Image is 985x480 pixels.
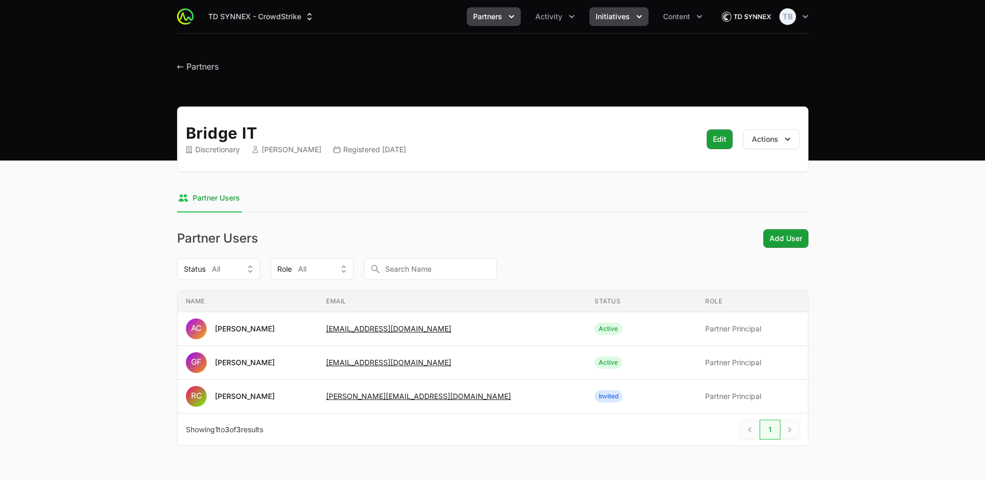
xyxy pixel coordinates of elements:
span: Partner Users [193,193,240,203]
span: Partners [473,11,502,22]
div: Initiatives menu [589,7,649,26]
span: 3 [225,425,230,434]
a: Partner Users [177,184,242,212]
span: Initiatives [596,11,630,22]
button: Edit [707,129,733,149]
text: AC [191,323,201,333]
nav: Tabs [177,184,808,212]
span: Activity [535,11,562,22]
span: Partner Principal [705,324,799,334]
span: 1 [215,425,218,434]
button: Content [657,7,709,26]
div: Discretionary [186,144,240,155]
img: TD SYNNEX [721,6,771,27]
span: Partner Principal [705,357,799,368]
span: Status [184,264,206,274]
div: [PERSON_NAME] [215,357,275,368]
input: Search Name [364,258,497,280]
a: 1 [760,420,780,439]
svg: Greg Fujii [186,352,207,373]
th: Name [178,291,318,312]
span: Partner Principal [705,391,799,402]
div: Activity menu [529,7,581,26]
span: Content [663,11,690,22]
span: 3 [236,425,241,434]
button: Partners [467,7,521,26]
span: Add User [770,232,802,245]
button: Add User [763,229,808,248]
button: Initiatives [589,7,649,26]
svg: Alex Ciavarra [186,318,207,339]
div: Main navigation [194,7,709,26]
button: StatusAll [177,258,260,280]
img: Taylor Bradshaw [779,8,796,25]
svg: Reid Conklin [186,386,207,407]
button: RoleAll [271,258,354,280]
span: Role [277,264,292,274]
button: Actions [743,129,800,149]
span: All [212,264,220,274]
text: RC [191,391,201,401]
div: Supplier switch menu [202,7,321,26]
div: Registered [DATE] [334,144,406,155]
img: ActivitySource [177,8,194,25]
th: Status [586,291,697,312]
span: Edit [713,132,726,146]
a: [PERSON_NAME][EMAIL_ADDRESS][DOMAIN_NAME] [326,392,511,401]
button: Activity [529,7,581,26]
a: ← Partners [177,61,219,72]
div: [PERSON_NAME] [252,144,321,155]
div: Content menu [657,7,709,26]
span: All [298,264,306,274]
h2: Bridge IT [186,124,688,142]
th: Role [697,291,807,312]
th: Email [318,291,586,312]
div: Partners menu [467,7,521,26]
a: [EMAIL_ADDRESS][DOMAIN_NAME] [326,324,451,333]
h1: Partner Users [177,232,258,245]
p: Showing to of results [186,424,263,435]
div: [PERSON_NAME] [215,391,275,402]
div: [PERSON_NAME] [215,324,275,334]
text: GF [191,357,201,367]
button: TD SYNNEX - CrowdStrike [202,7,321,26]
a: [EMAIL_ADDRESS][DOMAIN_NAME] [326,358,451,367]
